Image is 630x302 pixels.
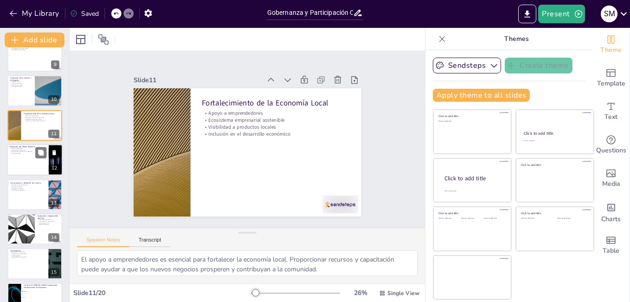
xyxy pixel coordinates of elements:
[10,49,59,51] p: Infraestructura educativa
[521,163,587,166] div: Click to add title
[7,75,62,106] div: 10
[602,179,620,189] span: Media
[596,145,626,156] span: Questions
[10,149,46,151] p: Conservación del entorno
[10,84,32,86] p: Salud física y mental
[5,33,64,47] button: Add slide
[523,140,585,142] div: Click to add text
[444,175,504,183] div: Click to add title
[38,220,59,222] p: Participación en seguimiento
[10,184,46,186] p: Mecanismos de transparencia
[202,126,350,149] p: Inclusión en el desarrollo económico
[601,5,617,23] button: S M
[7,248,62,279] div: 15
[450,28,583,50] p: Themes
[349,289,372,297] div: 26 %
[24,112,59,115] p: Fortalecimiento de la Economía Local
[7,214,62,244] div: 14
[592,95,630,128] div: Add text boxes
[601,6,617,22] div: S M
[10,186,46,188] p: Espacios de diálogo
[23,297,62,298] span: Salud
[505,58,572,73] button: Create theme
[48,95,59,104] div: 10
[24,120,59,122] p: Inclusión en el desarrollo económico
[433,89,530,102] button: Apply theme to all slides
[38,222,59,224] p: Indicadores claros
[592,128,630,162] div: Get real-time input from your audience
[521,217,550,220] div: Click to add text
[49,147,60,158] button: Delete Slide
[10,256,46,258] p: Sostenibilidad a largo plazo
[10,82,32,84] p: Eventos culturales
[73,32,88,47] div: Layout
[438,114,505,118] div: Click to add title
[592,162,630,195] div: Add images, graphics, shapes or video
[204,112,352,135] p: Ecosistema empresarial sostenible
[438,120,505,123] div: Click to add text
[557,217,586,220] div: Click to add text
[98,34,109,45] span: Position
[592,195,630,229] div: Add charts and graphs
[10,253,46,255] p: Colaboración entre sectores
[10,249,46,252] p: Conclusiones
[604,112,617,122] span: Text
[10,251,46,253] p: Gobernanza y desarrollo
[10,47,59,49] p: Participación de la comunidad
[10,148,46,150] p: Prácticas sostenibles
[73,289,251,297] div: Slide 11 / 20
[7,41,62,72] div: 9
[387,289,419,297] span: Single View
[7,110,62,141] div: 11
[10,153,46,155] p: Futuro saludable
[592,61,630,95] div: Add ready made slides
[521,211,587,215] div: Click to add title
[600,45,622,55] span: Theme
[49,164,60,173] div: 12
[24,284,59,289] p: ¿Cuál es el [PERSON_NAME] fundamental del desarrollo en Manizales?
[10,145,46,148] p: Protección del Medio Ambiente
[10,76,32,81] p: Promoción de la Cultura y el Deporte
[10,181,46,184] p: Transparencia y Rendición de Cuentas
[77,250,418,276] textarea: El apoyo a emprendedores es esencial para fortalecer la economía local. Proporcionar recursos y c...
[10,151,46,153] p: Participación ciudadana en protección
[603,246,619,256] span: Table
[444,190,503,192] div: Click to add body
[597,79,625,89] span: Template
[205,93,354,119] p: Fortalecimiento de la Economía Local
[484,217,505,220] div: Click to add text
[77,237,129,247] button: Speaker Notes
[129,237,171,247] button: Transcript
[205,105,353,127] p: Apoyo a emprendedores
[38,215,59,220] p: Evaluación y Seguimiento del Plan
[10,85,32,87] p: Participación activa
[433,58,501,73] button: Sendsteps
[10,189,46,191] p: Confianza en el gobierno
[10,188,46,190] p: Rendición de cuentas
[438,211,505,215] div: Click to add title
[70,9,99,18] div: Saved
[7,6,63,21] button: My Library
[592,229,630,262] div: Add a table
[203,119,351,142] p: Visibilidad a productos locales
[7,179,62,210] div: 13
[461,217,482,220] div: Click to add text
[48,268,59,276] div: 15
[35,147,46,158] button: Duplicate Slide
[24,117,59,118] p: Ecosistema empresarial sostenible
[267,6,353,20] input: Insert title
[438,217,459,220] div: Click to add text
[51,60,59,69] div: 9
[592,28,630,61] div: Change the overall theme
[48,233,59,242] div: 14
[48,199,59,207] div: 13
[38,219,59,221] p: Sistema de evaluación
[601,214,621,224] span: Charts
[10,80,32,82] p: Cohesión social
[538,5,585,23] button: Present
[140,64,267,86] div: Slide 11
[10,255,46,257] p: Futuro inclusivo
[38,224,59,226] p: Ajustes necesarios
[24,115,59,117] p: Apoyo a emprendedores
